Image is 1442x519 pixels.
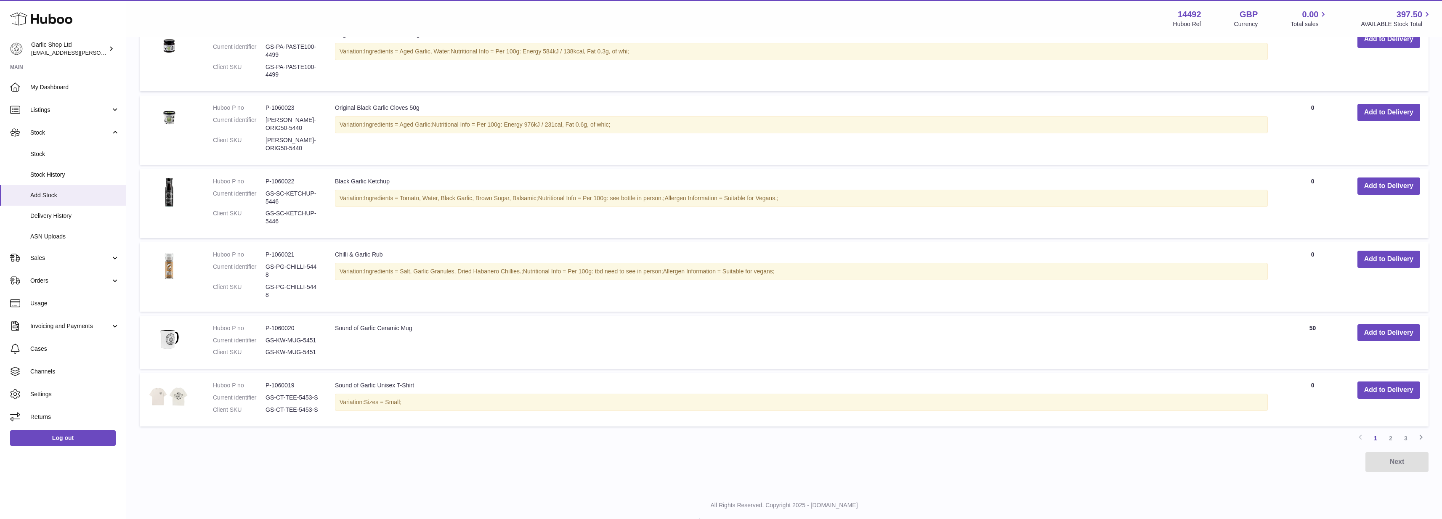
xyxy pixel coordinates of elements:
td: Sound of Garlic Unisex T-Shirt [327,373,1276,426]
dd: P-1060020 [266,324,318,332]
dd: GS-PG-CHILLI-5448 [266,263,318,279]
span: Ingredients = Tomato, Water, Black Garlic, Brown Sugar, Balsamic; [364,195,538,201]
div: Variation: [335,43,1268,60]
span: Nutritional Info = Per 100g: see bottle in person.; [538,195,665,201]
span: Cases [30,345,120,353]
dd: GS-PG-CHILLI-5448 [266,283,318,299]
td: 0 [1276,373,1349,426]
span: Stock History [30,171,120,179]
td: 0 [1276,22,1349,91]
span: Returns [30,413,120,421]
button: Add to Delivery [1357,251,1420,268]
div: Currency [1234,20,1258,28]
span: Sales [30,254,111,262]
a: 0.00 Total sales [1291,9,1328,28]
dd: P-1060019 [266,381,318,389]
a: 1 [1368,431,1383,446]
dd: GS-PA-PASTE100-4499 [266,63,318,79]
td: Sound of Garlic Ceramic Mug [327,316,1276,369]
td: Black Garlic Ketchup [327,169,1276,238]
dt: Client SKU [213,348,266,356]
span: Sizes = Small; [364,399,401,405]
span: AVAILABLE Stock Total [1361,20,1432,28]
span: Usage [30,299,120,307]
dd: GS-KW-MUG-5451 [266,348,318,356]
a: 397.50 AVAILABLE Stock Total [1361,9,1432,28]
dd: GS-KW-MUG-5451 [266,336,318,344]
img: Sound of Garlic Ceramic Mug [148,324,190,354]
dt: Client SKU [213,209,266,225]
span: Invoicing and Payments [30,322,111,330]
button: Add to Delivery [1357,31,1420,48]
span: [EMAIL_ADDRESS][PERSON_NAME][DOMAIN_NAME] [31,49,169,56]
span: 397.50 [1397,9,1422,20]
span: ASN Uploads [30,233,120,241]
dt: Current identifier [213,116,266,132]
dt: Current identifier [213,190,266,206]
a: 2 [1383,431,1398,446]
dt: Client SKU [213,136,266,152]
dt: Current identifier [213,394,266,402]
img: alec.veit@garlicshop.co.uk [10,42,23,55]
dt: Huboo P no [213,104,266,112]
span: Ingredients = Aged Garlic, Water; [364,48,451,55]
dt: Huboo P no [213,324,266,332]
a: Log out [10,430,116,445]
div: Variation: [335,263,1268,280]
span: Nutritional Info = Per 100g: Energy 584kJ / 138kcal, Fat 0.3g, of whi; [451,48,629,55]
dd: P-1060021 [266,251,318,259]
strong: 14492 [1178,9,1201,20]
dt: Client SKU [213,283,266,299]
div: Variation: [335,190,1268,207]
td: 50 [1276,316,1349,369]
div: Huboo Ref [1173,20,1201,28]
dd: GS-SC-KETCHUP-5446 [266,209,318,225]
dt: Current identifier [213,43,266,59]
dd: GS-CT-TEE-5453-S [266,394,318,402]
dd: GS-SC-KETCHUP-5446 [266,190,318,206]
dd: [PERSON_NAME]-ORIG50-5440 [266,116,318,132]
dd: P-1060022 [266,177,318,185]
p: All Rights Reserved. Copyright 2025 - [DOMAIN_NAME] [133,501,1435,509]
dt: Huboo P no [213,381,266,389]
img: Black Garlic Ketchup [148,177,190,207]
span: Stock [30,150,120,158]
span: Ingredients = Salt, Garlic Granules, Dried Habanero Chillies.; [364,268,523,275]
td: Original Black Garlic Paste 100g [327,22,1276,91]
dt: Client SKU [213,406,266,414]
span: Listings [30,106,111,114]
td: 0 [1276,95,1349,164]
div: Variation: [335,394,1268,411]
img: Original Black Garlic Cloves 50g [148,104,190,134]
span: 0.00 [1302,9,1319,20]
strong: GBP [1240,9,1258,20]
span: Ingredients = Aged Garlic; [364,121,432,128]
dt: Client SKU [213,63,266,79]
span: Total sales [1291,20,1328,28]
span: Add Stock [30,191,120,199]
img: Original Black Garlic Paste 100g [148,31,190,61]
span: Stock [30,129,111,137]
td: Chilli & Garlic Rub [327,242,1276,311]
dd: GS-PA-PASTE100-4499 [266,43,318,59]
img: Chilli & Garlic Rub [148,251,190,281]
img: Sound of Garlic Unisex T-Shirt [148,381,190,411]
button: Add to Delivery [1357,177,1420,195]
a: 3 [1398,431,1413,446]
span: Settings [30,390,120,398]
td: 0 [1276,242,1349,311]
span: Nutritional Info = Per 100g: Energy 976kJ / 231cal, Fat 0.6g, of whic; [432,121,611,128]
td: Original Black Garlic Cloves 50g [327,95,1276,164]
td: 0 [1276,169,1349,238]
button: Add to Delivery [1357,381,1420,399]
dt: Huboo P no [213,251,266,259]
span: Nutritional Info = Per 100g: tbd need to see in person; [523,268,663,275]
dd: [PERSON_NAME]-ORIG50-5440 [266,136,318,152]
button: Add to Delivery [1357,104,1420,121]
span: Orders [30,277,111,285]
dt: Huboo P no [213,177,266,185]
dd: P-1060023 [266,104,318,112]
dt: Current identifier [213,336,266,344]
span: Delivery History [30,212,120,220]
span: Allergen Information = Suitable for vegans; [663,268,775,275]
